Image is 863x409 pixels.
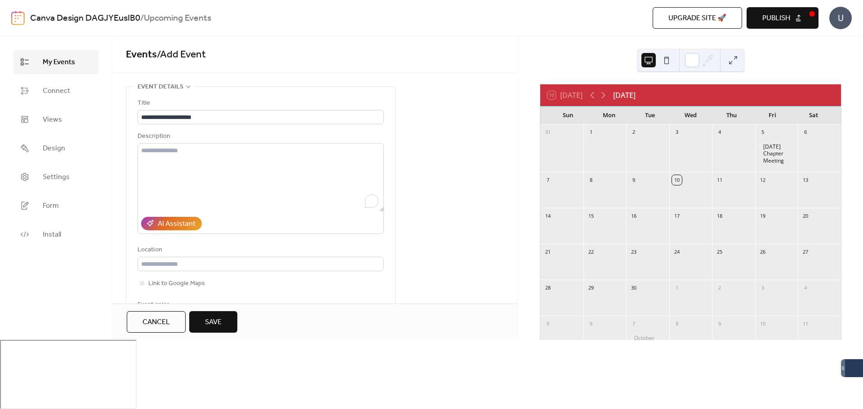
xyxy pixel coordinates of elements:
a: Design [13,136,98,160]
div: 22 [586,247,596,257]
div: 21 [543,247,553,257]
div: 3 [758,283,768,293]
a: Form [13,194,98,218]
div: Sun [547,106,588,124]
div: 18 [715,211,725,221]
div: 8 [672,319,682,329]
div: 28 [543,283,553,293]
div: 11 [801,319,810,329]
span: Publish [762,13,790,24]
div: 7 [629,319,639,329]
span: / Add Event [157,45,206,65]
div: AI Assistant [158,219,196,229]
button: Publish [747,7,819,29]
div: 13 [801,175,810,185]
a: Events [126,45,157,65]
a: Views [13,107,98,132]
span: Cancel [142,317,170,328]
div: 10 [758,319,768,329]
div: Description [138,131,382,142]
div: October Meeting [634,334,666,348]
div: 11 [715,175,725,185]
b: / [140,10,144,27]
span: Upgrade site 🚀 [668,13,726,24]
div: 31 [543,128,553,137]
div: 23 [629,247,639,257]
span: Install [43,229,61,240]
div: Wed [670,106,711,124]
div: October Meeting [626,334,669,348]
div: 12 [758,175,768,185]
div: 6 [801,128,810,137]
div: Tue [629,106,670,124]
div: 14 [543,211,553,221]
span: Event details [138,82,183,92]
div: Sat [793,106,834,124]
img: logo [11,11,25,25]
div: 7 [543,175,553,185]
span: Connect [43,86,70,97]
div: 1 [672,283,682,293]
div: 30 [629,283,639,293]
span: Design [43,143,65,154]
div: 5 [543,319,553,329]
div: 26 [758,247,768,257]
div: 25 [715,247,725,257]
span: Link to Google Maps [148,278,205,289]
div: 20 [801,211,810,221]
div: 8 [586,175,596,185]
div: Title [138,98,382,109]
span: Form [43,201,59,211]
div: Event color [138,299,209,310]
div: 5 [758,128,768,137]
a: My Events [13,50,98,74]
b: Upcoming Events [144,10,211,27]
div: 4 [801,283,810,293]
button: AI Assistant [141,217,202,230]
div: 1 [586,128,596,137]
div: Fri [752,106,793,124]
span: My Events [43,57,75,68]
div: U [829,7,852,29]
button: Cancel [127,311,186,333]
a: Install [13,222,98,246]
div: 24 [672,247,682,257]
span: Save [205,317,222,328]
textarea: To enrich screen reader interactions, please activate Accessibility in Grammarly extension settings [138,143,384,211]
span: Settings [43,172,70,183]
div: 6 [586,319,596,329]
div: 19 [758,211,768,221]
button: Save [189,311,237,333]
a: Canva Design DAGJYEusIB0 [30,10,140,27]
a: Connect [13,79,98,103]
div: 10 [672,175,682,185]
div: Location [138,245,382,255]
div: 9 [715,319,725,329]
div: 16 [629,211,639,221]
div: 17 [672,211,682,221]
span: Views [43,114,62,125]
div: 4 [715,128,725,137]
div: 2 [715,283,725,293]
div: Mon [588,106,629,124]
div: Thu [711,106,752,124]
div: 27 [801,247,810,257]
button: Upgrade site 🚀 [653,7,742,29]
a: Settings [13,165,98,189]
div: 15 [586,211,596,221]
div: [DATE] [613,90,636,101]
div: 9 [629,175,639,185]
div: September 2025 Chapter Meeting [755,143,798,164]
div: 29 [586,283,596,293]
div: 2 [629,128,639,137]
div: 3 [672,128,682,137]
div: [DATE] Chapter Meeting [763,143,795,164]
